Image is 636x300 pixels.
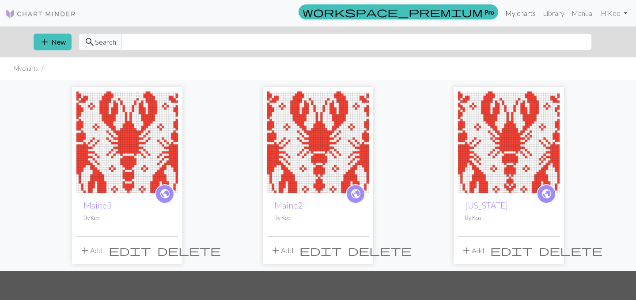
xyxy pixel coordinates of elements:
[568,4,597,22] a: Manual
[274,214,362,222] p: By Keo
[536,242,606,259] button: Delete
[458,91,560,193] img: Maine
[14,65,38,73] li: My charts
[274,200,303,210] a: Maine2
[303,6,483,18] span: workspace_premium
[350,187,361,201] span: public
[83,200,112,210] a: Maine3
[270,244,281,257] span: add
[539,244,602,257] span: delete
[490,245,533,256] i: Edit
[346,184,365,204] a: public
[106,242,154,259] button: Edit
[5,8,76,19] img: Logo
[109,245,151,256] i: Edit
[490,244,533,257] span: edit
[345,242,415,259] button: Delete
[539,4,568,22] a: Library
[79,244,90,257] span: add
[83,214,171,222] p: By Keo
[267,137,369,145] a: Maine
[465,214,553,222] p: By Keo
[39,36,50,48] span: add
[76,91,178,193] img: Maine
[155,184,174,204] a: public
[502,4,539,22] a: My charts
[95,37,116,47] span: Search
[541,187,552,201] span: public
[461,244,472,257] span: add
[350,185,361,203] i: public
[84,36,95,48] span: search
[597,4,631,22] a: HiKeo
[76,137,178,145] a: Maine
[34,34,72,50] button: New
[296,242,345,259] button: Edit
[267,242,296,259] button: Add
[465,200,508,210] a: [US_STATE]
[159,187,170,201] span: public
[157,244,221,257] span: delete
[458,137,560,145] a: Maine
[458,242,487,259] button: Add
[299,4,498,19] a: Pro
[109,244,151,257] span: edit
[348,244,412,257] span: delete
[299,244,342,257] span: edit
[154,242,224,259] button: Delete
[487,242,536,259] button: Edit
[159,185,170,203] i: public
[267,91,369,193] img: Maine
[76,242,106,259] button: Add
[537,184,556,204] a: public
[299,245,342,256] i: Edit
[541,185,552,203] i: public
